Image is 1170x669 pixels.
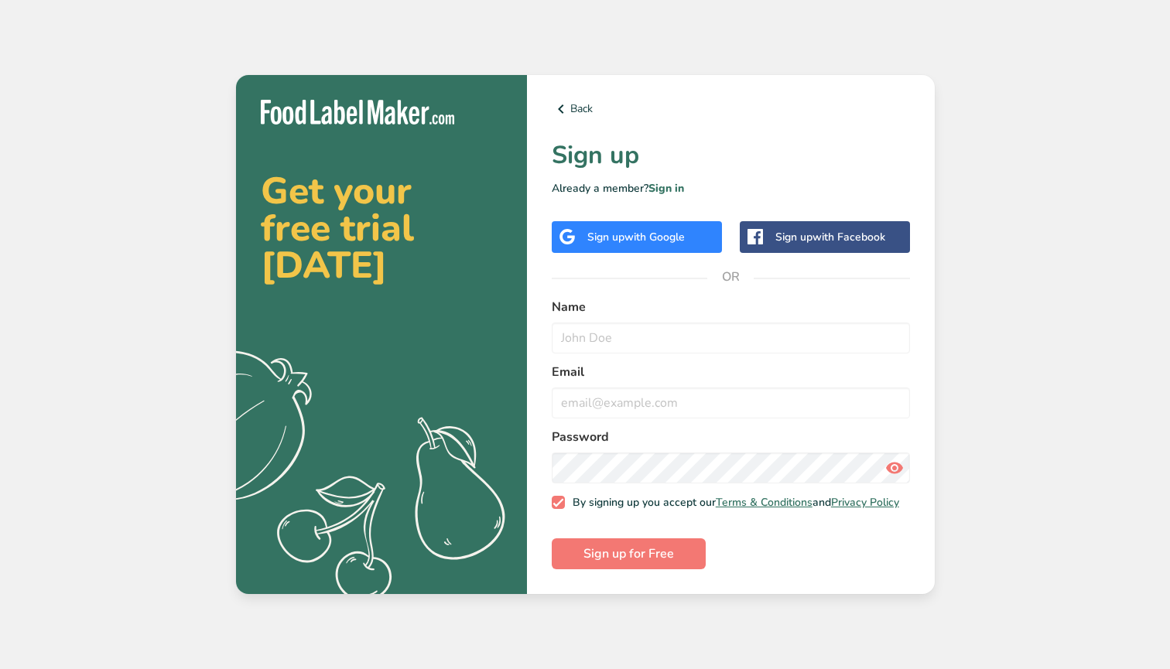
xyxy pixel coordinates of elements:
span: Sign up for Free [583,544,674,563]
label: Name [552,298,910,316]
button: Sign up for Free [552,538,706,569]
span: By signing up you accept our and [565,496,899,510]
img: Food Label Maker [261,100,454,125]
span: with Google [624,230,685,244]
div: Sign up [775,229,885,245]
label: Password [552,428,910,446]
a: Back [552,100,910,118]
span: OR [707,254,754,300]
span: with Facebook [812,230,885,244]
a: Privacy Policy [831,495,899,510]
p: Already a member? [552,180,910,196]
h1: Sign up [552,137,910,174]
input: email@example.com [552,387,910,418]
a: Terms & Conditions [716,495,812,510]
h2: Get your free trial [DATE] [261,172,502,284]
input: John Doe [552,323,910,353]
div: Sign up [587,229,685,245]
a: Sign in [648,181,684,196]
label: Email [552,363,910,381]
